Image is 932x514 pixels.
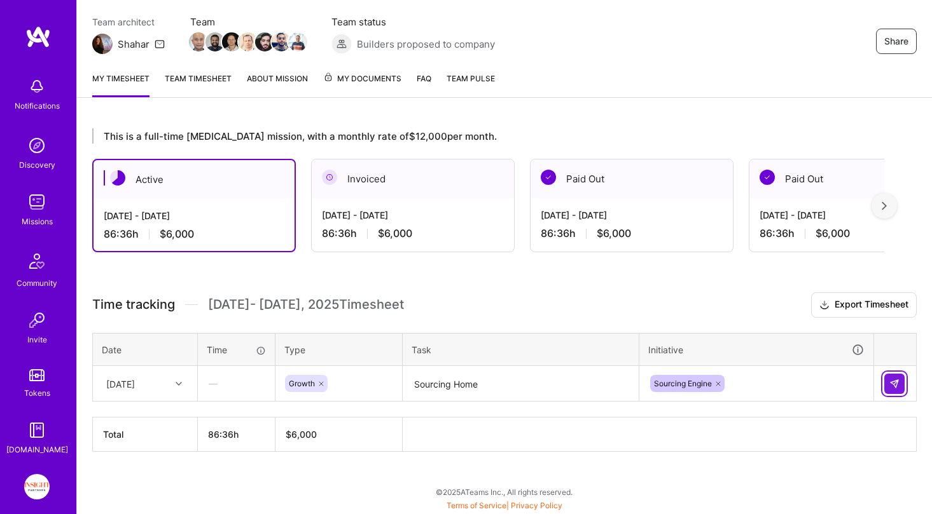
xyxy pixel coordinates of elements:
[541,208,723,222] div: [DATE] - [DATE]
[597,227,631,240] span: $6,000
[654,379,712,388] span: Sourcing Engine
[322,227,504,240] div: 86:36 h
[190,31,207,53] a: Team Member Avatar
[93,417,198,452] th: Total
[76,476,932,508] div: © 2025 ATeams Inc., All rights reserved.
[165,72,232,97] a: Team timesheet
[17,276,57,290] div: Community
[190,15,306,29] span: Team
[208,297,404,313] span: [DATE] - [DATE] , 2025 Timesheet
[160,227,194,241] span: $6,000
[24,189,50,215] img: teamwork
[189,32,208,51] img: Team Member Avatar
[106,377,135,390] div: [DATE]
[223,31,240,53] a: Team Member Avatar
[94,160,295,199] div: Active
[357,37,495,51] span: Builders proposed to company
[24,74,50,99] img: bell
[92,297,175,313] span: Time tracking
[811,292,917,318] button: Export Timesheet
[760,170,775,185] img: Paid Out
[222,32,241,51] img: Team Member Avatar
[275,417,403,452] th: $6,000
[819,299,830,312] i: icon Download
[884,374,906,394] div: null
[21,474,53,499] a: Insight Partners: Data & AI - Sourcing
[322,208,504,222] div: [DATE] - [DATE]
[272,32,291,51] img: Team Member Avatar
[207,31,223,53] a: Team Member Avatar
[322,170,337,185] img: Invoiced
[447,501,506,510] a: Terms of Service
[247,72,308,97] a: About Mission
[417,72,431,97] a: FAQ
[378,227,412,240] span: $6,000
[289,31,306,53] a: Team Member Avatar
[323,72,401,86] span: My Documents
[118,37,150,51] div: Shahar
[92,72,150,97] a: My timesheet
[447,72,495,97] a: Team Pulse
[104,227,284,241] div: 86:36 h
[289,379,315,388] span: Growth
[155,39,165,49] i: icon Mail
[176,381,182,387] i: icon Chevron
[882,201,887,210] img: right
[511,501,562,510] a: Privacy Policy
[275,333,403,366] th: Type
[92,34,113,54] img: Team Architect
[255,32,274,51] img: Team Member Avatar
[22,215,53,228] div: Missions
[24,417,50,443] img: guide book
[447,501,562,510] span: |
[29,369,45,381] img: tokens
[15,99,60,112] div: Notifications
[648,342,865,357] div: Initiative
[93,333,198,366] th: Date
[110,170,125,186] img: Active
[816,227,850,240] span: $6,000
[22,246,52,276] img: Community
[198,367,274,400] div: —
[205,32,225,51] img: Team Member Avatar
[312,159,514,198] div: Invoiced
[92,15,165,29] span: Team architect
[884,35,908,48] span: Share
[256,31,273,53] a: Team Member Avatar
[404,367,637,401] textarea: Sourcing Home
[331,34,352,54] img: Builders proposed to company
[6,443,68,456] div: [DOMAIN_NAME]
[239,32,258,51] img: Team Member Avatar
[198,417,275,452] th: 86:36h
[541,227,723,240] div: 86:36 h
[447,74,495,83] span: Team Pulse
[240,31,256,53] a: Team Member Avatar
[288,32,307,51] img: Team Member Avatar
[19,158,55,172] div: Discovery
[24,386,50,400] div: Tokens
[876,29,917,54] button: Share
[531,159,733,198] div: Paid Out
[24,308,50,333] img: Invite
[92,128,884,144] div: This is a full-time [MEDICAL_DATA] mission, with a monthly rate of $12,000 per month.
[27,333,47,346] div: Invite
[207,343,266,356] div: Time
[24,133,50,158] img: discovery
[323,72,401,97] a: My Documents
[331,15,495,29] span: Team status
[104,209,284,222] div: [DATE] - [DATE]
[403,333,639,366] th: Task
[24,474,50,499] img: Insight Partners: Data & AI - Sourcing
[273,31,289,53] a: Team Member Avatar
[541,170,556,185] img: Paid Out
[25,25,51,48] img: logo
[889,379,900,389] img: Submit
